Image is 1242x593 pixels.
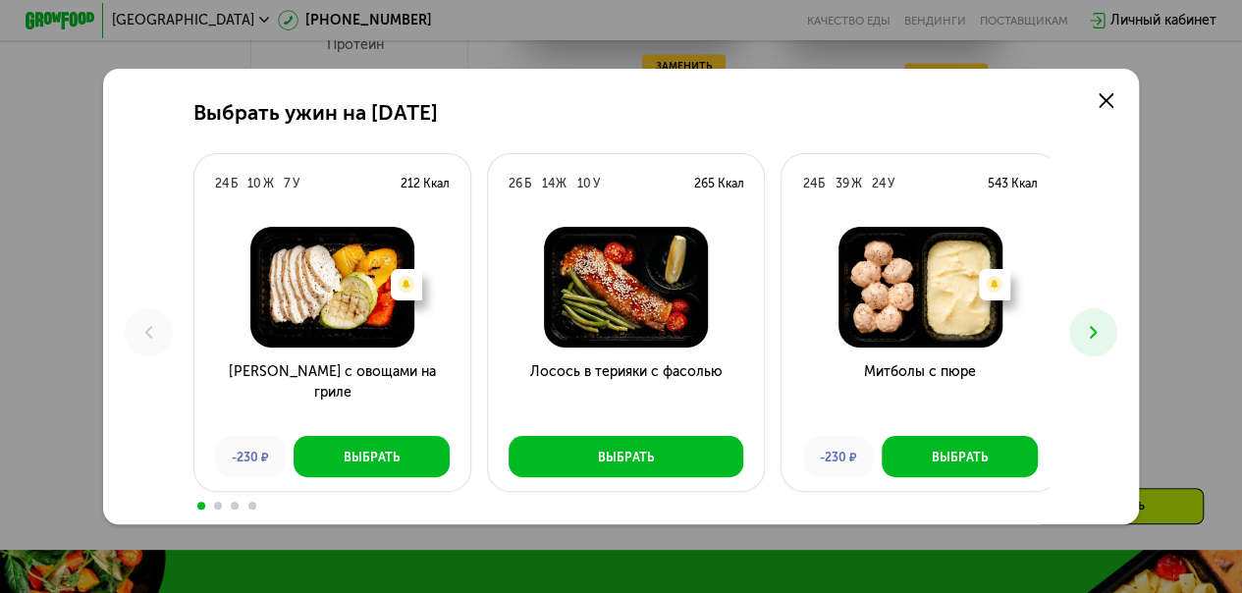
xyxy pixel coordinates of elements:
div: Выбрать [598,449,654,466]
h3: [PERSON_NAME] с овощами на гриле [194,361,470,423]
div: Б [231,175,238,192]
div: 24 [215,175,229,192]
div: -230 ₽ [215,436,286,477]
div: Ж [263,175,274,192]
div: 10 [247,175,261,192]
h3: Митболы с пюре [782,361,1057,423]
div: Ж [556,175,567,192]
div: Б [524,175,531,192]
div: 24 [803,175,817,192]
div: Выбрать [344,449,400,466]
div: -230 ₽ [803,436,874,477]
button: Выбрать [509,436,743,477]
div: 212 Ккал [401,175,450,192]
div: Б [818,175,825,192]
div: 7 [284,175,291,192]
div: Выбрать [932,449,988,466]
img: Курица с овощами на гриле [208,227,457,348]
div: 265 Ккал [693,175,743,192]
img: Митболы с пюре [795,227,1044,348]
div: 14 [541,175,554,192]
div: Ж [851,175,862,192]
h3: Лосось в терияки с фасолью [488,361,764,423]
div: У [293,175,299,192]
button: Выбрать [294,436,450,477]
div: 26 [509,175,522,192]
h2: Выбрать ужин на [DATE] [193,101,438,126]
div: У [888,175,894,192]
div: У [593,175,600,192]
button: Выбрать [882,436,1038,477]
div: 24 [872,175,886,192]
div: 39 [836,175,849,192]
img: Лосось в терияки с фасолью [502,227,750,348]
div: 10 [577,175,591,192]
div: 543 Ккал [988,175,1038,192]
